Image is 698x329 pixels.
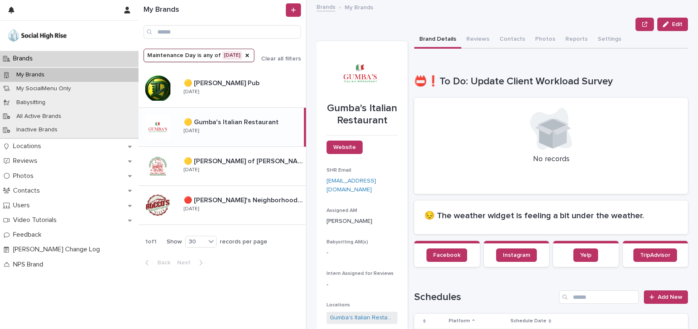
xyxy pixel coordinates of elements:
[144,25,301,39] input: Search
[10,71,51,78] p: My Brands
[10,113,68,120] p: All Active Brands
[327,217,397,226] p: [PERSON_NAME]
[327,141,363,154] a: Website
[10,187,47,195] p: Contacts
[10,126,64,133] p: Inactive Brands
[10,172,40,180] p: Photos
[184,128,199,134] p: [DATE]
[333,144,356,150] span: Website
[184,167,199,173] p: [DATE]
[494,31,530,49] button: Contacts
[174,259,209,266] button: Next
[433,252,460,258] span: Facebook
[10,85,78,92] p: My SocialMenu Only
[327,208,357,213] span: Assigned AM
[10,142,48,150] p: Locations
[657,18,688,31] button: Edit
[503,252,530,258] span: Instagram
[414,291,556,303] h1: Schedules
[261,56,301,62] span: Clear all filters
[220,238,267,245] p: records per page
[633,248,677,262] a: TripAdvisor
[139,147,306,186] a: 🟡 [PERSON_NAME] of [PERSON_NAME]🟡 [PERSON_NAME] of [PERSON_NAME] [DATE]
[254,56,301,62] button: Clear all filters
[644,290,688,304] a: Add New
[139,108,306,147] a: 🟡 Gumba's Italian Restaurant🟡 Gumba's Italian Restaurant [DATE]
[184,78,261,87] p: 🟡 [PERSON_NAME] Pub
[10,55,39,63] p: Brands
[672,21,682,27] span: Edit
[424,211,678,221] h2: 😔 The weather widget is feeling a bit under the weather.
[10,245,107,253] p: [PERSON_NAME] Change Log
[10,261,50,269] p: NPS Brand
[316,2,335,11] a: Brands
[327,248,397,257] p: -
[184,117,280,126] p: 🟡 Gumba's Italian Restaurant
[573,248,598,262] a: Yelp
[593,31,626,49] button: Settings
[345,2,373,11] p: My Brands
[144,5,284,15] h1: My Brands
[330,313,394,322] a: Gumba's Italian Restaurant
[10,231,48,239] p: Feedback
[414,31,461,49] button: Brand Details
[530,31,560,49] button: Photos
[560,31,593,49] button: Reports
[10,201,37,209] p: Users
[184,195,304,204] p: 🔴 [PERSON_NAME]'s Neighborhood Pizza
[152,260,170,266] span: Back
[184,206,199,212] p: [DATE]
[327,168,351,173] span: SHR Email
[496,248,537,262] a: Instagram
[327,102,397,127] p: Gumba's Italian Restaurant
[424,155,678,164] p: No records
[461,31,494,49] button: Reviews
[10,216,63,224] p: Video Tutorials
[10,99,52,106] p: Babysitting
[327,240,368,245] span: Babysitting AM(s)
[144,49,254,62] button: Maintenance Day
[414,76,688,88] h1: 📛❗To Do: Update Client Workload Survey
[327,280,397,289] div: -
[10,157,44,165] p: Reviews
[184,156,304,165] p: 🟡 [PERSON_NAME] of [PERSON_NAME]
[186,238,206,246] div: 30
[139,69,306,108] a: 🟡 [PERSON_NAME] Pub🟡 [PERSON_NAME] Pub [DATE]
[658,294,682,300] span: Add New
[510,316,546,326] p: Schedule Date
[7,27,68,44] img: o5DnuTxEQV6sW9jFYBBf
[139,232,163,252] p: 1 of 1
[640,252,670,258] span: TripAdvisor
[139,186,306,225] a: 🔴 [PERSON_NAME]'s Neighborhood Pizza🔴 [PERSON_NAME]'s Neighborhood Pizza [DATE]
[177,260,196,266] span: Next
[559,290,639,304] input: Search
[449,316,470,326] p: Platform
[167,238,182,245] p: Show
[327,178,376,193] a: [EMAIL_ADDRESS][DOMAIN_NAME]
[327,271,394,276] span: Intern Assigned for Reviews
[580,252,591,258] span: Yelp
[327,303,350,308] span: Locations
[426,248,467,262] a: Facebook
[184,89,199,95] p: [DATE]
[139,259,174,266] button: Back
